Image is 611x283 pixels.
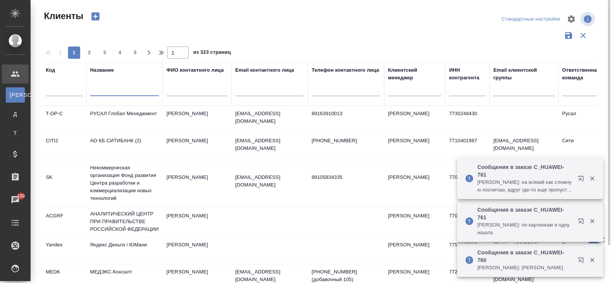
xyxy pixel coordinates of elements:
[312,110,380,117] p: 89163910013
[42,133,86,160] td: CITI2
[573,171,592,189] button: Открыть в новой вкладке
[584,218,600,225] button: Закрыть
[86,160,163,206] td: Некоммерческая организация Фонд развития Центра разработки и коммерциализации новых технологий
[129,47,141,59] button: 5
[235,66,294,74] div: Email контактного лица
[163,133,231,160] td: [PERSON_NAME]
[83,47,95,59] button: 2
[42,237,86,264] td: Yandex
[90,66,114,74] div: Название
[477,249,573,264] p: Сообщения в заказе C_HUAWEI-760
[384,170,445,196] td: [PERSON_NAME]
[163,170,231,196] td: [PERSON_NAME]
[388,66,441,82] div: Клиентский менеджер
[449,66,486,82] div: ИНН контрагента
[312,174,380,181] p: 89105834335
[42,106,86,133] td: T-OP-C
[445,106,490,133] td: 7730248430
[42,170,86,196] td: SK
[477,163,573,178] p: Сообщения в заказе C_HUAWEI-761
[477,178,573,194] p: [PERSON_NAME]: на всякий как сложную посчитаю, вдруг где-то еще пропустила
[384,208,445,235] td: [PERSON_NAME]
[445,133,490,160] td: 7710401987
[86,133,163,160] td: АО КБ СИТИБАНК (2)
[6,125,25,141] a: Т
[493,66,554,82] div: Email клиентской группы
[86,10,105,23] button: Создать
[99,49,111,56] span: 3
[83,49,95,56] span: 2
[114,47,126,59] button: 4
[10,91,21,99] span: [PERSON_NAME]
[193,48,231,59] span: из 323 страниц
[490,133,558,160] td: [EMAIL_ADDRESS][DOMAIN_NAME]
[384,133,445,160] td: [PERSON_NAME]
[42,208,86,235] td: ACGRF
[573,252,592,271] button: Открыть в новой вкладке
[562,10,580,28] span: Настроить таблицу
[584,257,600,264] button: Закрыть
[235,137,304,152] p: [EMAIL_ADDRESS][DOMAIN_NAME]
[163,106,231,133] td: [PERSON_NAME]
[114,49,126,56] span: 4
[42,10,83,22] span: Клиенты
[477,221,573,236] p: [PERSON_NAME]: по картинкам я одну нашла
[86,237,163,264] td: Яндекс Деньги / ЮМани
[166,66,224,74] div: ФИО контактного лица
[13,192,30,200] span: 100
[10,110,21,118] span: Д
[6,87,25,103] a: [PERSON_NAME]
[384,237,445,264] td: [PERSON_NAME]
[580,12,596,26] span: Посмотреть информацию
[384,106,445,133] td: [PERSON_NAME]
[129,49,141,56] span: 5
[312,137,380,145] p: [PHONE_NUMBER]
[2,190,29,209] a: 100
[6,106,25,122] a: Д
[445,170,490,196] td: 7701058410
[86,106,163,133] td: РУСАЛ Глобал Менеджмент
[235,174,304,189] p: [EMAIL_ADDRESS][DOMAIN_NAME]
[445,208,490,235] td: 7708244720
[312,66,379,74] div: Телефон контактного лица
[561,28,576,43] button: Сохранить фильтры
[99,47,111,59] button: 3
[46,66,55,74] div: Код
[235,110,304,125] p: [EMAIL_ADDRESS][DOMAIN_NAME]
[573,214,592,232] button: Открыть в новой вкладке
[584,175,600,182] button: Закрыть
[86,206,163,237] td: АНАЛИТИЧЕСКИЙ ЦЕНТР ПРИ ПРАВИТЕЛЬСТВЕ РОССИЙСКОЙ ФЕДЕРАЦИИ
[576,28,590,43] button: Сбросить фильтры
[477,264,573,272] p: [PERSON_NAME]: [PERSON_NAME]
[10,129,21,137] span: Т
[499,13,562,25] div: split button
[477,206,573,221] p: Сообщения в заказе C_HUAWEI-761
[163,208,231,235] td: [PERSON_NAME]
[163,237,231,264] td: [PERSON_NAME]
[445,237,490,264] td: 7750005725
